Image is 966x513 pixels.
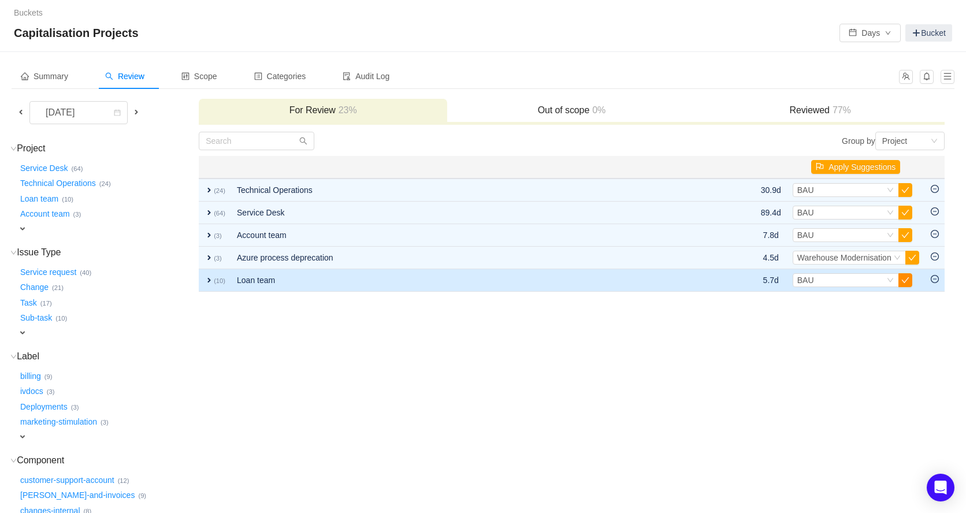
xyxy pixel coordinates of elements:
[931,185,939,193] i: icon: minus-circle
[18,159,71,177] button: Service Desk
[105,72,113,80] i: icon: search
[18,278,52,297] button: Change
[755,202,787,224] td: 89.4d
[114,109,121,117] i: icon: calendar
[797,231,814,240] span: BAU
[336,105,357,115] span: 23%
[701,105,938,116] h3: Reviewed
[931,252,939,261] i: icon: minus-circle
[52,284,64,291] small: (21)
[797,208,814,217] span: BAU
[18,247,198,258] h3: Issue Type
[231,202,704,224] td: Service Desk
[755,269,787,292] td: 5.7d
[931,137,938,146] i: icon: down
[18,351,198,362] h3: Label
[10,458,17,464] i: icon: down
[21,72,29,80] i: icon: home
[231,247,704,269] td: Azure process deprecation
[62,196,73,203] small: (10)
[18,471,118,489] button: customer-support-account
[47,388,55,395] small: (3)
[254,72,306,81] span: Categories
[898,273,912,287] button: icon: check
[931,207,939,215] i: icon: minus-circle
[231,224,704,247] td: Account team
[36,102,86,124] div: [DATE]
[894,254,901,262] i: icon: down
[453,105,690,116] h3: Out of scope
[214,232,222,239] small: (3)
[797,276,814,285] span: BAU
[71,404,79,411] small: (3)
[205,185,214,195] span: expand
[343,72,389,81] span: Audit Log
[18,205,73,224] button: Account team
[905,251,919,265] button: icon: check
[254,72,262,80] i: icon: profile
[18,224,27,233] span: expand
[887,277,894,285] i: icon: down
[101,419,109,426] small: (3)
[55,315,67,322] small: (10)
[18,263,80,281] button: Service request
[14,8,43,17] a: Buckets
[589,105,605,115] span: 0%
[18,455,198,466] h3: Component
[205,208,214,217] span: expand
[899,70,913,84] button: icon: team
[138,492,146,499] small: (9)
[44,373,53,380] small: (9)
[214,277,225,284] small: (10)
[80,269,91,276] small: (40)
[755,247,787,269] td: 4.5d
[214,255,222,262] small: (3)
[214,210,225,217] small: (64)
[18,397,71,416] button: Deployments
[205,105,441,116] h3: For Review
[10,146,17,152] i: icon: down
[71,165,83,172] small: (64)
[931,275,939,283] i: icon: minus-circle
[839,24,901,42] button: icon: calendarDaysicon: down
[797,185,814,195] span: BAU
[830,105,851,115] span: 77%
[18,432,27,441] span: expand
[18,413,101,432] button: marketing-stimulation
[205,231,214,240] span: expand
[18,293,40,312] button: Task
[811,160,900,174] button: icon: flagApply Suggestions
[205,253,214,262] span: expand
[905,24,952,42] a: Bucket
[18,367,44,385] button: billing
[343,72,351,80] i: icon: audit
[18,143,198,154] h3: Project
[941,70,954,84] button: icon: menu
[927,474,954,501] div: Open Intercom Messenger
[10,354,17,360] i: icon: down
[18,328,27,337] span: expand
[14,24,146,42] span: Capitalisation Projects
[920,70,934,84] button: icon: bell
[181,72,190,80] i: icon: control
[898,228,912,242] button: icon: check
[18,309,55,328] button: Sub-task
[571,132,944,150] div: Group by
[898,206,912,220] button: icon: check
[18,486,138,505] button: [PERSON_NAME]-and-invoices
[18,382,47,401] button: ivdocs
[214,187,225,194] small: (24)
[205,276,214,285] span: expand
[299,137,307,145] i: icon: search
[181,72,217,81] span: Scope
[40,300,52,307] small: (17)
[898,183,912,197] button: icon: check
[887,232,894,240] i: icon: down
[105,72,144,81] span: Review
[10,250,17,256] i: icon: down
[73,211,81,218] small: (3)
[118,477,129,484] small: (12)
[99,180,111,187] small: (24)
[18,189,62,208] button: Loan team
[882,132,908,150] div: Project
